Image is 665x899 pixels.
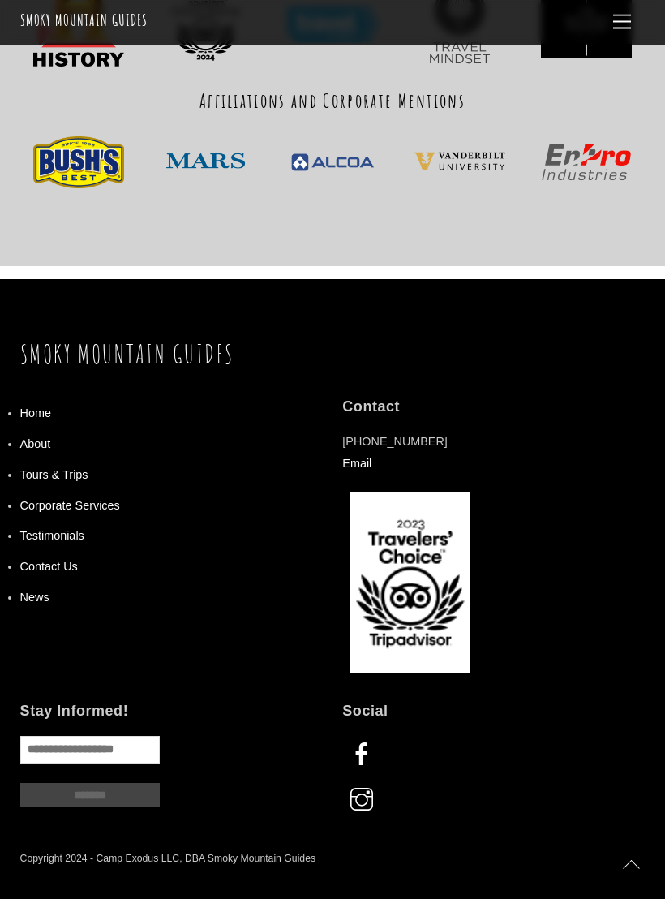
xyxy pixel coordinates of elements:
img: Enpro_Industries_logo.svg [541,144,632,181]
h4: Contact [342,398,645,416]
img: 225d4cf12a6e9da6996dc3d47250e4de [414,152,504,170]
p: [PHONE_NUMBER] [342,431,645,474]
a: About [20,437,51,450]
a: instagram [342,793,387,806]
div: Copyright 2024 - Camp Exodus LLC, DBA Smoky Mountain Guides [20,850,316,867]
a: facebook [342,748,387,761]
h4: Social [342,702,645,720]
a: Menu [606,6,638,38]
a: Corporate Services [20,499,120,512]
a: Home [20,406,51,419]
a: News [20,591,49,604]
img: Mars-Logo [160,152,251,170]
a: Smoky Mountain Guides [20,338,234,370]
a: Testimonials [20,529,84,542]
a: Email [342,457,371,470]
a: Tours & Trips [20,468,88,481]
h3: Affiliations and Corporate Mentions [20,88,646,114]
img: bushs-best-logo [33,136,124,187]
a: Smoky Mountain Guides [20,10,148,30]
h4: Stay Informed! [20,702,323,720]
img: PNGPIX-COM-Alcoa-Logo-PNG-Transparent [287,150,378,174]
a: Contact Us [20,560,78,573]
